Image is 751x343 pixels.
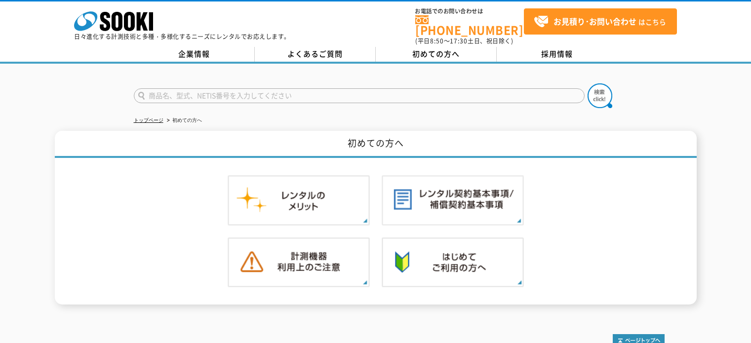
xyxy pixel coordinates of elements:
[55,131,697,158] h1: 初めての方へ
[415,8,524,14] span: お電話でのお問い合わせは
[534,14,666,29] span: はこちら
[524,8,677,35] a: お見積り･お問い合わせはこちら
[450,37,468,45] span: 17:30
[255,47,376,62] a: よくあるご質問
[165,115,202,126] li: 初めての方へ
[74,34,290,39] p: 日々進化する計測技術と多種・多様化するニーズにレンタルでお応えします。
[430,37,444,45] span: 8:50
[134,88,585,103] input: 商品名、型式、NETIS番号を入力してください
[415,37,513,45] span: (平日 ～ 土日、祝日除く)
[588,83,612,108] img: btn_search.png
[228,237,370,288] img: 計測機器ご利用上のご注意
[497,47,618,62] a: 採用情報
[382,175,524,226] img: レンタル契約基本事項／補償契約基本事項
[412,48,460,59] span: 初めての方へ
[415,15,524,36] a: [PHONE_NUMBER]
[228,175,370,226] img: レンタルのメリット
[134,47,255,62] a: 企業情報
[134,117,163,123] a: トップページ
[376,47,497,62] a: 初めての方へ
[382,237,524,288] img: 初めての方へ
[553,15,636,27] strong: お見積り･お問い合わせ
